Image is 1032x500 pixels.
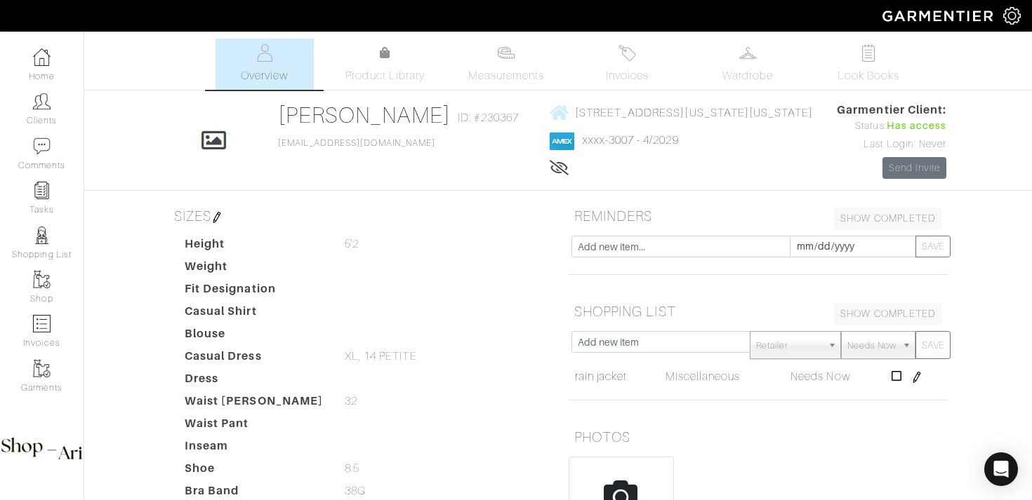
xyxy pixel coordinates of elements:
span: 8.5 [345,460,359,477]
dt: Casual Dress [174,348,334,370]
img: clients-icon-6bae9207a08558b7cb47a8932f037763ab4055f8c8b6bfacd5dc20c3e0201464.png [33,93,51,110]
span: Invoices [606,67,649,84]
img: garments-icon-b7da505a4dc4fd61783c78ac3ca0ef83fa9d6f193b1c9dc38574b1d14d53ca28.png [33,271,51,288]
span: 38G [345,482,366,499]
div: Open Intercom Messenger [984,452,1018,486]
img: orders-27d20c2124de7fd6de4e0e44c1d41de31381a507db9b33961299e4e07d508b8c.svg [618,44,636,62]
a: [PERSON_NAME] [278,102,451,128]
span: XL, 14 PETITE [345,348,417,365]
dt: Inseam [174,438,334,460]
span: Look Books [838,67,900,84]
span: Miscellaneous [666,370,741,383]
h5: SIZES [168,202,548,230]
a: Look Books [819,39,918,90]
img: gear-icon-white-bd11855cb880d31180b6d7d6211b90ccbf57a29d726f0c71d8c61bd08dd39cc2.png [1003,7,1021,25]
input: Add new item... [571,236,790,257]
dt: Weight [174,258,334,281]
a: Overview [216,39,314,90]
button: SAVE [915,236,951,257]
dt: Waist [PERSON_NAME] [174,393,334,415]
dt: Blouse [174,325,334,348]
img: garments-icon-b7da505a4dc4fd61783c78ac3ca0ef83fa9d6f193b1c9dc38574b1d14d53ca28.png [33,360,51,377]
dt: Fit Designation [174,281,334,303]
a: Wardrobe [699,39,797,90]
img: pen-cf24a1663064a2ec1b9c1bd2387e9de7a2fa800b781884d57f21acf72779bad2.png [211,212,223,223]
img: orders-icon-0abe47150d42831381b5fb84f609e132dff9fe21cb692f30cb5eec754e2cba89.png [33,315,51,332]
a: Send Invite [882,157,947,179]
span: Measurements [468,67,545,84]
h5: SHOPPING LIST [569,297,948,325]
a: SHOW COMPLETED [834,303,942,325]
span: ID: #230367 [458,109,519,126]
span: 32 [345,393,357,410]
span: Needs Now [847,332,897,360]
div: Last Login: Never [837,137,946,152]
img: garmentier-logo-header-white-b43fb05a5012e4ada735d5af1a66efaba907eab6374d6393d1fbf88cb4ef424d.png [875,4,1003,28]
a: Measurements [457,39,556,90]
img: stylists-icon-eb353228a002819b7ec25b43dbf5f0378dd9e0616d9560372ff212230b889e62.png [33,227,51,244]
a: Product Library [336,45,435,84]
img: american_express-1200034d2e149cdf2cc7894a33a747db654cf6f8355cb502592f1d228b2ac700.png [550,133,574,150]
span: Has access [887,119,947,134]
dt: Shoe [174,460,334,482]
a: Invoices [578,39,676,90]
img: todo-9ac3debb85659649dc8f770b8b6100bb5dab4b48dedcbae339e5042a72dfd3cc.svg [860,44,878,62]
h5: REMINDERS [569,202,948,230]
a: [STREET_ADDRESS][US_STATE][US_STATE] [550,104,814,121]
span: Needs Now [790,370,849,383]
span: Garmentier Client: [837,102,946,119]
a: SHOW COMPLETED [834,208,942,229]
dt: Dress [174,370,334,393]
img: comment-icon-a0a6a9ef722e966f86d9cbdc48e553b5cf19dbc54f86b18d962a5391bc8f6eb6.png [33,137,51,155]
button: SAVE [915,331,951,359]
a: xxxx-3007 - 4/2029 [583,134,679,147]
span: Retailer [756,332,822,360]
a: rain jacket [575,368,628,385]
img: measurements-466bbee1fd09ba9460f595b01e5d73f9e2bff037440d3c8f018324cb6cdf7a4a.svg [497,44,515,62]
dt: Waist Pant [174,415,334,438]
img: wardrobe-487a4870c1b7c33e795ec22d11cfc2ed9d08956e64fb3008fe2437562e282088.svg [739,44,757,62]
img: reminder-icon-8004d30b9f0a5d33ae49ab947aed9ed385cf756f9e5892f1edd6e32f2345188e.png [33,182,51,199]
span: Overview [241,67,288,84]
img: basicinfo-40fd8af6dae0f16599ec9e87c0ef1c0a1fdea2edbe929e3d69a839185d80c458.svg [256,44,273,62]
img: pen-cf24a1663064a2ec1b9c1bd2387e9de7a2fa800b781884d57f21acf72779bad2.png [911,372,922,383]
h5: PHOTOS [569,423,948,451]
div: Status: [837,119,946,134]
span: Wardrobe [722,67,773,84]
span: 5'2 [345,236,359,252]
span: Product Library [345,67,425,84]
dt: Height [174,236,334,258]
span: [STREET_ADDRESS][US_STATE][US_STATE] [575,106,814,119]
input: Add new item [571,331,750,353]
img: dashboard-icon-dbcd8f5a0b271acd01030246c82b418ddd0df26cd7fceb0bd07c9910d44c42f6.png [33,48,51,66]
dt: Casual Shirt [174,303,334,325]
a: [EMAIL_ADDRESS][DOMAIN_NAME] [278,138,435,148]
